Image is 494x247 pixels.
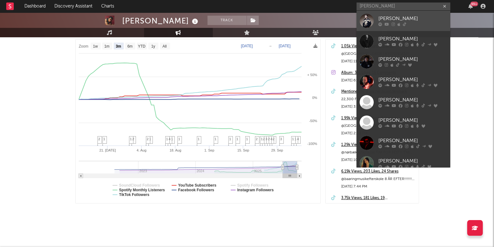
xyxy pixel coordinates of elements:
[378,76,447,84] div: [PERSON_NAME]
[178,137,180,141] span: 1
[103,137,105,141] span: 1
[132,137,134,141] span: 2
[263,137,265,141] span: 2
[256,137,258,141] span: 2
[341,115,416,122] a: 1.99k Views, 125 Likes, 6 Shares
[215,137,217,141] span: 1
[341,194,416,202] a: 3.75k Views, 181 Likes, 19 [DEMOGRAPHIC_DATA]
[279,44,291,48] text: [DATE]
[280,137,282,141] span: 3
[357,31,450,51] a: [PERSON_NAME]
[99,148,116,152] text: 21. [DATE]
[98,137,100,141] span: 2
[341,88,416,95] a: Mentioned by @warnermusicdenmark
[341,202,416,209] div: @Østhimmerlands Ungdomsskole WOAAAAAHHH!!! TAK FOR JER!! #carllowewannaparty #afrobeats #dansktik...
[307,73,317,77] text: + 50%
[93,44,98,49] text: 1w
[357,92,450,112] a: [PERSON_NAME]
[116,44,121,49] text: 3m
[162,44,166,49] text: All
[341,103,416,111] div: [DATE] 3:55 PM
[79,44,88,49] text: Zoom
[268,44,272,48] text: →
[151,44,155,49] text: 1y
[169,148,181,152] text: 18. Aug
[341,50,416,58] div: @[GEOGRAPHIC_DATA] I BYGNINGEN!! #carllowewannaparty #xyzabc #afrobeats #dansktiktok #ghanatiktok🇬🇭
[147,137,149,141] span: 2
[378,35,447,43] div: [PERSON_NAME]
[341,95,416,103] div: 22,300 Followers
[341,168,416,175] a: 6.19k Views, 203 Likes, 24 Shares
[137,148,146,152] text: 4. Aug
[341,175,416,183] div: @baaringmusikefterskole 8 ÅR EFTER!!!!!! TAK FOR DEN VILDESTE DANS DEN VILDESTE FORNØJELSE AT VEN...
[178,188,214,192] text: Facebook Followers
[130,137,132,141] span: 1
[149,137,151,141] span: 1
[312,96,317,100] text: 0%
[297,137,299,141] span: 4
[341,149,416,156] div: @nørbæk efterskole TAK FOR FEST!! TAK FOR JERES MOD!!! @NE [DEMOGRAPHIC_DATA] Shack @Liva⭐️ @NE_g...
[378,15,447,23] div: [PERSON_NAME]
[204,148,214,152] text: 1. Sep
[470,2,478,6] div: 99 +
[237,188,274,192] text: Instagram Followers
[309,119,317,123] text: -50%
[357,3,450,10] input: Search for artists
[357,11,450,31] a: [PERSON_NAME]
[119,183,160,188] text: SoundCloud Followers
[119,193,149,197] text: TikTok Followers
[198,137,200,141] span: 1
[268,137,270,141] span: 2
[241,44,253,48] text: [DATE]
[237,137,238,141] span: 1
[357,153,450,173] a: [PERSON_NAME]
[138,44,145,49] text: YTD
[169,137,171,141] span: 4
[104,44,109,49] text: 1m
[292,137,294,141] span: 1
[229,137,231,141] span: 1
[207,16,247,25] button: Track
[341,183,416,190] div: [DATE] 7:44 PM
[341,122,416,130] div: @[GEOGRAPHIC_DATA] :) #carllowewannaparty #fyp #makemeviral #afrobeats #ghanatiktok🇬🇭
[307,142,317,146] text: -100%
[378,137,447,145] div: [PERSON_NAME]
[266,137,267,141] span: 3
[378,56,447,63] div: [PERSON_NAME]
[122,16,200,26] div: [PERSON_NAME]
[341,141,416,149] a: 1.29k Views, 90 Likes, 4 Shares
[246,137,248,141] span: 1
[468,4,473,9] button: 99+
[261,137,263,141] span: 1
[341,43,416,50] a: 1.05k Views, 67 Likes, 9 Shares
[237,183,268,188] text: Spotify Followers
[378,96,447,104] div: [PERSON_NAME]
[357,133,450,153] a: [PERSON_NAME]
[271,148,283,152] text: 29. Sep
[237,148,249,152] text: 15. Sep
[341,69,416,77] a: Album: 311 Likes, 16 Comments
[171,137,173,141] span: 1
[178,183,217,188] text: YouTube Subscribers
[295,137,297,141] span: 1
[271,137,272,141] span: 4
[341,77,416,84] div: [DATE] 6:08 PM
[341,156,416,164] div: [DATE] 10:03 PM
[341,58,416,65] div: [DATE] 11:16 PM
[378,117,447,124] div: [PERSON_NAME]
[357,72,450,92] a: [PERSON_NAME]
[378,157,447,165] div: [PERSON_NAME]
[273,137,275,141] span: 2
[357,112,450,133] a: [PERSON_NAME]
[341,130,416,137] div: [DATE] 2:59 PM
[166,137,168,141] span: 1
[119,188,165,192] text: Spotify Monthly Listeners
[127,44,132,49] text: 6m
